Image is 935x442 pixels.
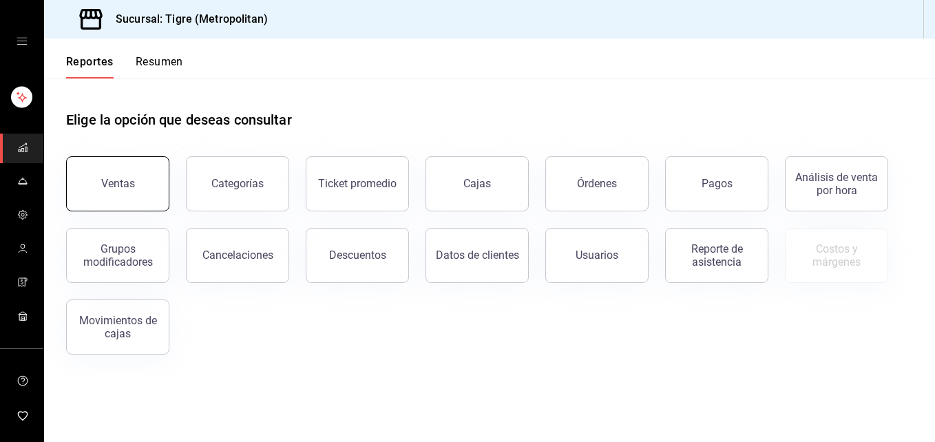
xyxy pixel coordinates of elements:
div: Cajas [463,177,491,190]
div: Usuarios [576,249,618,262]
button: Ventas [66,156,169,211]
div: Cancelaciones [202,249,273,262]
button: Órdenes [545,156,649,211]
div: Datos de clientes [436,249,519,262]
button: Contrata inventarios para ver este reporte [785,228,888,283]
button: Categorías [186,156,289,211]
button: Cajas [426,156,529,211]
div: Grupos modificadores [75,242,160,269]
button: Pagos [665,156,768,211]
div: Categorías [211,177,264,190]
button: open drawer [17,36,28,47]
div: Ventas [101,177,135,190]
div: Reporte de asistencia [674,242,759,269]
div: Movimientos de cajas [75,314,160,340]
h1: Elige la opción que deseas consultar [66,109,292,130]
div: Ticket promedio [318,177,397,190]
div: Análisis de venta por hora [794,171,879,197]
div: Órdenes [577,177,617,190]
button: Ticket promedio [306,156,409,211]
button: Movimientos de cajas [66,299,169,355]
button: Reportes [66,55,114,78]
div: Costos y márgenes [794,242,879,269]
div: Descuentos [329,249,386,262]
button: Resumen [136,55,183,78]
button: Grupos modificadores [66,228,169,283]
button: Descuentos [306,228,409,283]
button: Datos de clientes [426,228,529,283]
div: navigation tabs [66,55,183,78]
button: Análisis de venta por hora [785,156,888,211]
h3: Sucursal: Tigre (Metropolitan) [105,11,268,28]
button: Usuarios [545,228,649,283]
div: Pagos [702,177,733,190]
button: Reporte de asistencia [665,228,768,283]
button: Cancelaciones [186,228,289,283]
